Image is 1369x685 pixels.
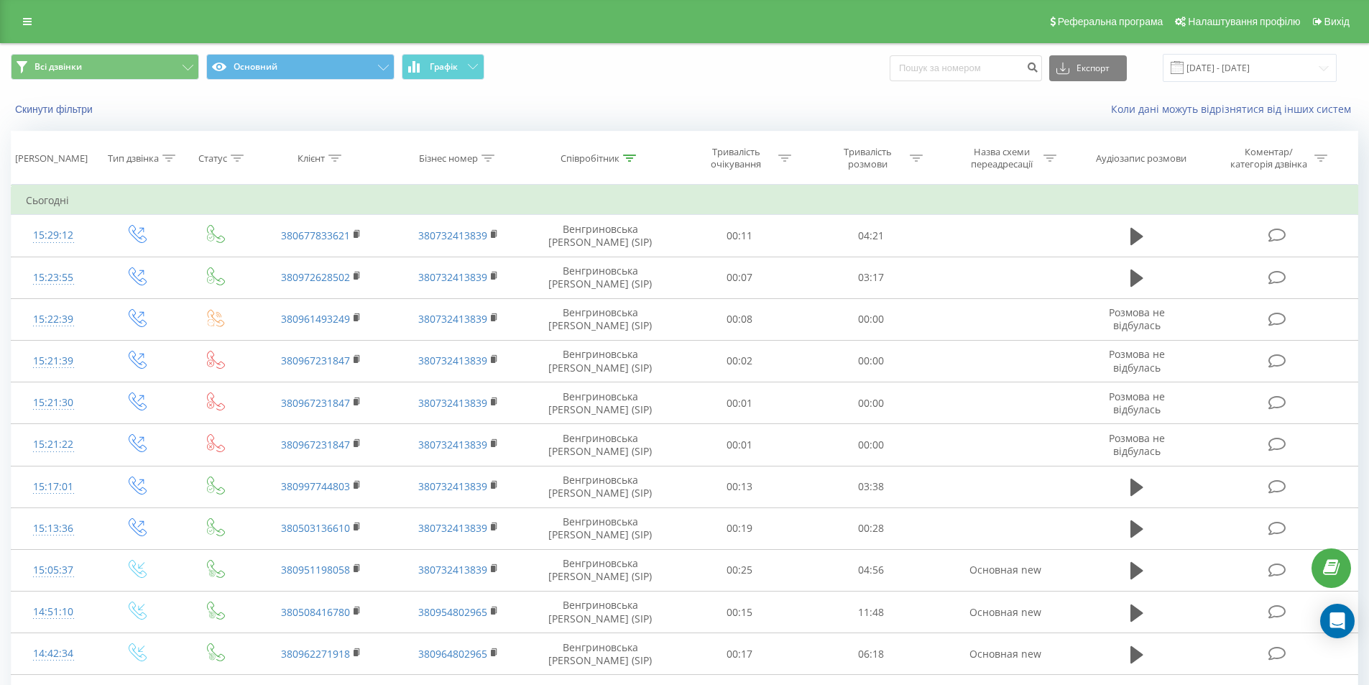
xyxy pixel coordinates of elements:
a: 380967231847 [281,396,350,410]
div: 15:29:12 [26,221,81,249]
div: Назва схеми переадресації [963,146,1040,170]
div: 15:21:39 [26,347,81,375]
button: Основний [206,54,395,80]
span: Розмова не відбулась [1109,431,1165,458]
div: Коментар/категорія дзвінка [1227,146,1311,170]
td: 00:00 [806,298,937,340]
a: 380962271918 [281,647,350,661]
span: Реферальна програма [1058,16,1163,27]
button: Експорт [1049,55,1127,81]
div: 14:42:34 [26,640,81,668]
td: Основная new [936,633,1073,675]
div: Тип дзвінка [108,152,159,165]
span: Розмова не відбулась [1109,305,1165,332]
td: 03:38 [806,466,937,507]
td: 00:01 [674,382,806,424]
td: 00:01 [674,424,806,466]
div: 15:21:30 [26,389,81,417]
td: 00:17 [674,633,806,675]
td: 00:00 [806,424,937,466]
span: Графік [430,62,458,72]
a: 380997744803 [281,479,350,493]
td: Венгриновська [PERSON_NAME] (SIP) [527,592,674,633]
td: 11:48 [806,592,937,633]
a: 380732413839 [418,521,487,535]
a: 380503136610 [281,521,350,535]
td: Венгриновська [PERSON_NAME] (SIP) [527,633,674,675]
td: Венгриновська [PERSON_NAME] (SIP) [527,466,674,507]
td: 00:02 [674,340,806,382]
a: 380967231847 [281,354,350,367]
td: 00:00 [806,340,937,382]
a: 380508416780 [281,605,350,619]
td: 00:13 [674,466,806,507]
div: Бізнес номер [419,152,478,165]
td: 00:25 [674,549,806,591]
a: 380732413839 [418,479,487,493]
div: Статус [198,152,227,165]
a: 380972628502 [281,270,350,284]
div: Співробітник [561,152,619,165]
button: Графік [402,54,484,80]
td: 00:00 [806,382,937,424]
span: Розмова не відбулась [1109,390,1165,416]
td: Венгриновська [PERSON_NAME] (SIP) [527,424,674,466]
div: 15:05:37 [26,556,81,584]
td: Основная new [936,549,1073,591]
div: 15:21:22 [26,431,81,459]
td: Венгриновська [PERSON_NAME] (SIP) [527,298,674,340]
td: Венгриновська [PERSON_NAME] (SIP) [527,549,674,591]
td: Венгриновська [PERSON_NAME] (SIP) [527,507,674,549]
td: 00:11 [674,215,806,257]
td: Венгриновська [PERSON_NAME] (SIP) [527,340,674,382]
td: 04:56 [806,549,937,591]
div: 15:13:36 [26,515,81,543]
a: 380732413839 [418,312,487,326]
td: 00:28 [806,507,937,549]
button: Скинути фільтри [11,103,100,116]
td: 00:19 [674,507,806,549]
div: Тривалість очікування [698,146,775,170]
td: 00:15 [674,592,806,633]
button: Всі дзвінки [11,54,199,80]
div: 15:22:39 [26,305,81,334]
a: 380677833621 [281,229,350,242]
div: Клієнт [298,152,325,165]
input: Пошук за номером [890,55,1042,81]
a: 380964802965 [418,647,487,661]
td: Основная new [936,592,1073,633]
td: 03:17 [806,257,937,298]
td: 00:07 [674,257,806,298]
span: Вихід [1324,16,1350,27]
span: Всі дзвінки [34,61,82,73]
span: Розмова не відбулась [1109,347,1165,374]
a: 380732413839 [418,270,487,284]
div: 15:17:01 [26,473,81,501]
td: Венгриновська [PERSON_NAME] (SIP) [527,257,674,298]
a: 380951198058 [281,563,350,576]
a: 380732413839 [418,438,487,451]
a: 380954802965 [418,605,487,619]
div: Open Intercom Messenger [1320,604,1355,638]
span: Налаштування профілю [1188,16,1300,27]
a: 380732413839 [418,354,487,367]
div: 14:51:10 [26,598,81,626]
div: Аудіозапис розмови [1096,152,1186,165]
td: 04:21 [806,215,937,257]
a: 380732413839 [418,396,487,410]
a: 380967231847 [281,438,350,451]
a: 380732413839 [418,563,487,576]
a: 380732413839 [418,229,487,242]
div: 15:23:55 [26,264,81,292]
td: 00:08 [674,298,806,340]
td: 06:18 [806,633,937,675]
td: Венгриновська [PERSON_NAME] (SIP) [527,215,674,257]
a: 380961493249 [281,312,350,326]
div: Тривалість розмови [829,146,906,170]
div: [PERSON_NAME] [15,152,88,165]
td: Венгриновська [PERSON_NAME] (SIP) [527,382,674,424]
td: Сьогодні [11,186,1358,215]
a: Коли дані можуть відрізнятися вiд інших систем [1111,102,1358,116]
